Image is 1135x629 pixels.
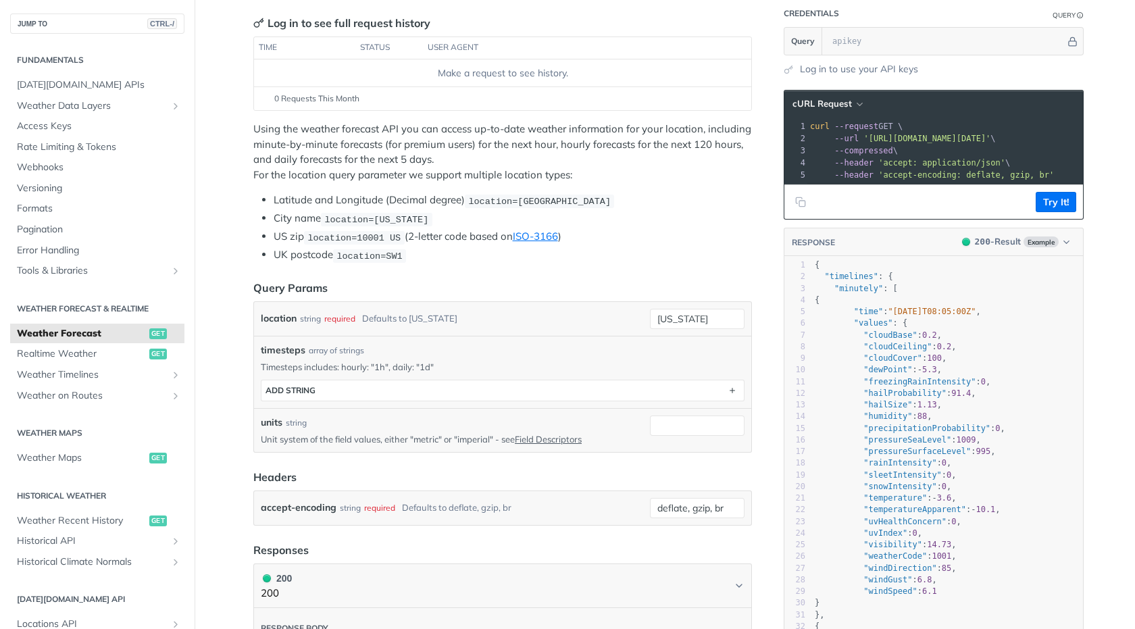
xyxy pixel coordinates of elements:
[17,202,181,216] span: Formats
[149,515,167,526] span: get
[863,586,917,596] span: "windSpeed"
[784,434,805,446] div: 16
[784,504,805,515] div: 22
[364,498,395,518] div: required
[784,271,805,282] div: 2
[274,93,359,105] span: 0 Requests This Month
[815,540,957,549] span: : ,
[815,528,922,538] span: : ,
[788,97,867,111] button: cURL Request
[863,377,976,386] span: "freezingRainIntensity"
[10,531,184,551] a: Historical APIShow subpages for Historical API
[336,251,402,261] span: location=SW1
[253,280,328,296] div: Query Params
[971,505,976,514] span: -
[927,540,951,549] span: 14.73
[815,598,819,607] span: }
[815,447,995,456] span: : ,
[17,264,167,278] span: Tools & Libraries
[784,411,805,422] div: 14
[784,539,805,551] div: 25
[834,170,874,180] span: --header
[10,178,184,199] a: Versioning
[815,272,893,281] span: : {
[791,192,810,212] button: Copy to clipboard
[917,575,932,584] span: 6.8
[170,101,181,111] button: Show subpages for Weather Data Layers
[917,365,922,374] span: -
[863,482,936,491] span: "snowIntensity"
[854,318,893,328] span: "values"
[784,516,805,528] div: 23
[975,236,990,247] span: 200
[863,551,927,561] span: "weatherCode"
[423,37,724,59] th: user agent
[147,18,177,29] span: CTRL-/
[10,54,184,66] h2: Fundamentals
[340,498,361,518] div: string
[863,505,966,514] span: "temperatureApparent"
[791,35,815,47] span: Query
[784,157,807,169] div: 4
[784,8,839,19] div: Credentials
[834,284,883,293] span: "minutely"
[784,457,805,469] div: 18
[917,411,927,421] span: 88
[17,161,181,174] span: Webhooks
[17,451,146,465] span: Weather Maps
[784,353,805,364] div: 9
[784,169,807,181] div: 5
[261,433,645,445] p: Unit system of the field values, either "metric" or "imperial" - see
[863,540,922,549] span: "visibility"
[17,78,181,92] span: [DATE][DOMAIN_NAME] APIs
[1053,10,1084,20] div: QueryInformation
[810,122,903,131] span: GET \
[815,400,942,409] span: : ,
[888,307,976,316] span: "[DATE]T08:05:00Z"
[815,435,981,445] span: : ,
[962,238,970,246] span: 200
[937,493,952,503] span: 3.6
[784,423,805,434] div: 15
[863,528,907,538] span: "uvIndex"
[784,493,805,504] div: 21
[863,575,912,584] span: "windGust"
[274,211,752,226] li: City name
[253,542,309,558] div: Responses
[981,377,986,386] span: 0
[922,330,937,340] span: 0.2
[784,609,805,621] div: 31
[324,309,355,328] div: required
[10,386,184,406] a: Weather on RoutesShow subpages for Weather on Routes
[784,28,822,55] button: Query
[10,552,184,572] a: Historical Climate NormalsShow subpages for Historical Climate Normals
[515,434,582,445] a: Field Descriptors
[878,170,1054,180] span: 'accept-encoding: deflate, gzip, br'
[815,424,1005,433] span: : ,
[10,220,184,240] a: Pagination
[253,122,752,182] p: Using the weather forecast API you can access up-to-date weather information for your location, i...
[17,514,146,528] span: Weather Recent History
[149,453,167,463] span: get
[815,517,961,526] span: : ,
[784,388,805,399] div: 12
[815,493,957,503] span: : ,
[274,229,752,245] li: US zip (2-letter code based on )
[10,14,184,34] button: JUMP TOCTRL-/
[170,266,181,276] button: Show subpages for Tools & Libraries
[784,470,805,481] div: 19
[10,157,184,178] a: Webhooks
[951,517,956,526] span: 0
[261,380,744,401] button: ADD string
[10,261,184,281] a: Tools & LibrariesShow subpages for Tools & Libraries
[937,342,952,351] span: 0.2
[815,295,819,305] span: {
[784,120,807,132] div: 1
[253,18,264,28] svg: Key
[10,427,184,439] h2: Weather Maps
[863,330,917,340] span: "cloudBase"
[863,400,912,409] span: "hailSize"
[815,330,942,340] span: : ,
[10,199,184,219] a: Formats
[863,470,942,480] span: "sleetIntensity"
